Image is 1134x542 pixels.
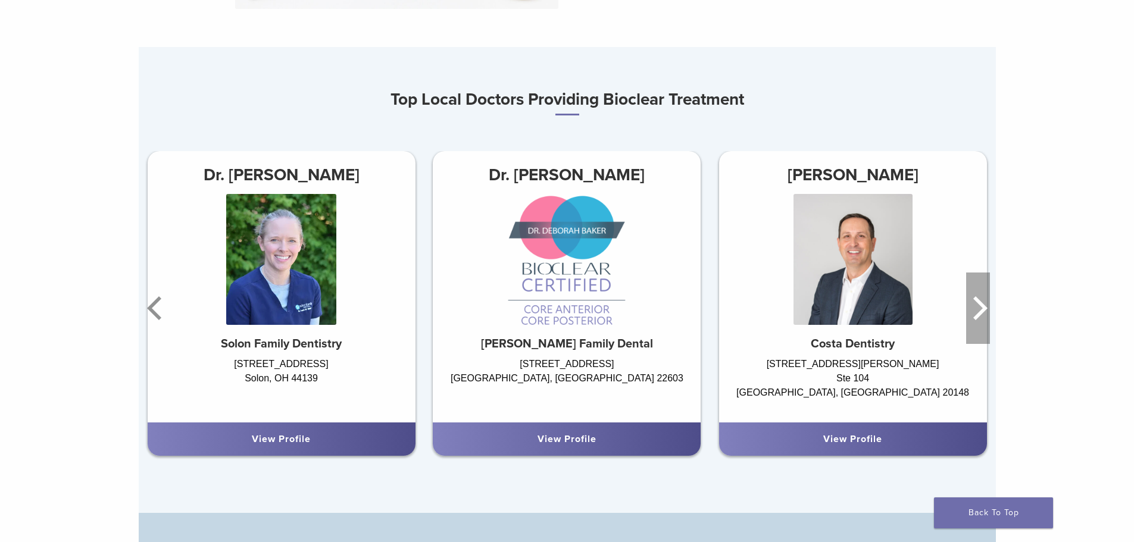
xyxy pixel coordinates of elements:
div: [STREET_ADDRESS][PERSON_NAME] Ste 104 [GEOGRAPHIC_DATA], [GEOGRAPHIC_DATA] 20148 [719,357,987,411]
a: View Profile [823,433,882,445]
strong: Solon Family Dentistry [221,337,342,351]
strong: [PERSON_NAME] Family Dental [481,337,653,351]
button: Previous [145,272,168,344]
h3: Dr. [PERSON_NAME] [433,161,701,189]
img: Dr. Deborah Baker [507,194,626,325]
div: [STREET_ADDRESS] [GEOGRAPHIC_DATA], [GEOGRAPHIC_DATA] 22603 [433,357,701,411]
img: Dr. Shane Costa [794,194,913,325]
strong: Costa Dentistry [811,337,895,351]
h3: Dr. [PERSON_NAME] [148,161,416,189]
div: [STREET_ADDRESS] Solon, OH 44139 [148,357,416,411]
h3: [PERSON_NAME] [719,161,987,189]
img: Dr. Laura Walsh [226,194,336,325]
a: Back To Top [934,497,1053,528]
button: Next [966,272,990,344]
a: View Profile [252,433,311,445]
h3: Top Local Doctors Providing Bioclear Treatment [139,85,996,115]
a: View Profile [538,433,596,445]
